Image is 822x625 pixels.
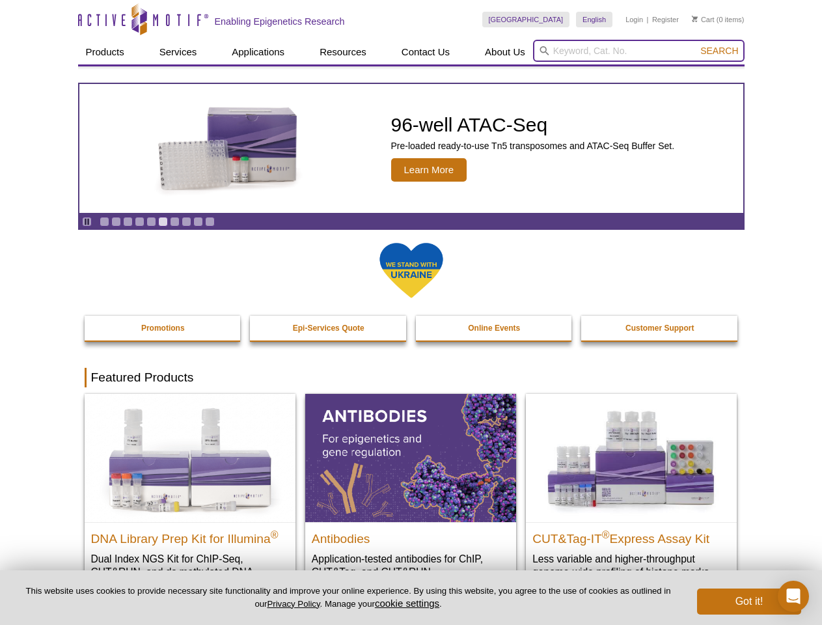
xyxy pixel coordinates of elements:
img: CUT&Tag-IT® Express Assay Kit [526,394,737,521]
a: DNA Library Prep Kit for Illumina DNA Library Prep Kit for Illumina® Dual Index NGS Kit for ChIP-... [85,394,295,604]
a: [GEOGRAPHIC_DATA] [482,12,570,27]
span: Search [700,46,738,56]
a: Promotions [85,316,242,340]
a: Go to slide 9 [193,217,203,227]
h2: Enabling Epigenetics Research [215,16,345,27]
strong: Promotions [141,324,185,333]
p: Dual Index NGS Kit for ChIP-Seq, CUT&RUN, and ds methylated DNA assays. [91,552,289,592]
a: Active Motif Kit photo 96-well ATAC-Seq Pre-loaded ready-to-use Tn5 transposomes and ATAC-Seq Buf... [79,84,743,213]
img: All Antibodies [305,394,516,521]
h2: DNA Library Prep Kit for Illumina [91,526,289,546]
span: Learn More [391,158,467,182]
button: Got it! [697,589,801,615]
a: Go to slide 10 [205,217,215,227]
a: Resources [312,40,374,64]
strong: Epi-Services Quote [293,324,364,333]
a: All Antibodies Antibodies Application-tested antibodies for ChIP, CUT&Tag, and CUT&RUN. [305,394,516,591]
a: Customer Support [581,316,739,340]
a: Go to slide 8 [182,217,191,227]
strong: Customer Support [625,324,694,333]
a: Go to slide 2 [111,217,121,227]
a: Go to slide 4 [135,217,144,227]
img: Your Cart [692,16,698,22]
p: This website uses cookies to provide necessary site functionality and improve your online experie... [21,585,676,610]
h2: Antibodies [312,526,510,546]
a: Applications [224,40,292,64]
img: DNA Library Prep Kit for Illumina [85,394,295,521]
a: Go to slide 3 [123,217,133,227]
h2: 96-well ATAC-Seq [391,115,675,135]
img: Active Motif Kit photo [147,100,310,197]
button: cookie settings [375,598,439,609]
p: Less variable and higher-throughput genome-wide profiling of histone marks​. [532,552,730,579]
a: Online Events [416,316,573,340]
p: Application-tested antibodies for ChIP, CUT&Tag, and CUT&RUN. [312,552,510,579]
a: Products [78,40,132,64]
sup: ® [271,529,279,540]
div: Open Intercom Messenger [778,581,809,612]
input: Keyword, Cat. No. [533,40,745,62]
a: About Us [477,40,533,64]
p: Pre-loaded ready-to-use Tn5 transposomes and ATAC-Seq Buffer Set. [391,140,675,152]
sup: ® [602,529,610,540]
h2: CUT&Tag-IT Express Assay Kit [532,526,730,546]
a: Cart [692,15,715,24]
a: Go to slide 6 [158,217,168,227]
a: Go to slide 1 [100,217,109,227]
a: English [576,12,612,27]
strong: Online Events [468,324,520,333]
a: CUT&Tag-IT® Express Assay Kit CUT&Tag-IT®Express Assay Kit Less variable and higher-throughput ge... [526,394,737,591]
a: Go to slide 5 [146,217,156,227]
a: Login [625,15,643,24]
li: | [647,12,649,27]
a: Register [652,15,679,24]
button: Search [696,45,742,57]
a: Go to slide 7 [170,217,180,227]
article: 96-well ATAC-Seq [79,84,743,213]
a: Services [152,40,205,64]
h2: Featured Products [85,368,738,387]
img: We Stand With Ukraine [379,242,444,299]
li: (0 items) [692,12,745,27]
a: Epi-Services Quote [250,316,407,340]
a: Privacy Policy [267,599,320,609]
a: Contact Us [394,40,458,64]
a: Toggle autoplay [82,217,92,227]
